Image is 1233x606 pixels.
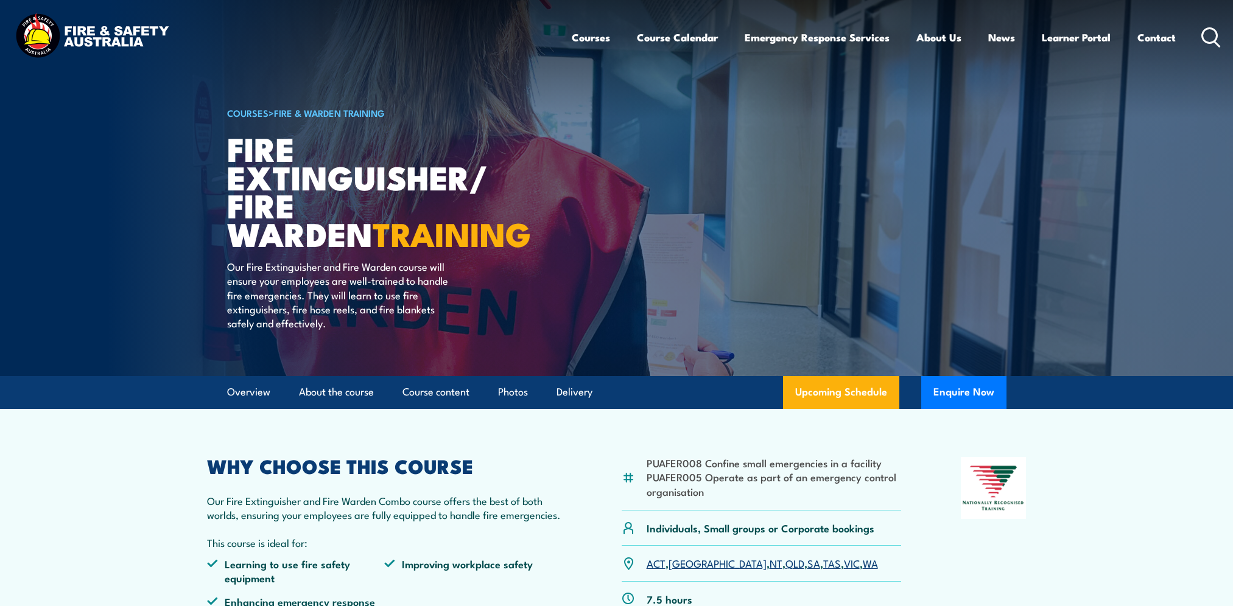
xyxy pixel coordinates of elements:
[227,259,449,330] p: Our Fire Extinguisher and Fire Warden course will ensure your employees are well-trained to handl...
[745,21,890,54] a: Emergency Response Services
[669,555,767,570] a: [GEOGRAPHIC_DATA]
[844,555,860,570] a: VIC
[373,207,531,258] strong: TRAINING
[227,376,270,408] a: Overview
[921,376,1006,409] button: Enquire Now
[1137,21,1176,54] a: Contact
[207,557,385,585] li: Learning to use fire safety equipment
[647,555,666,570] a: ACT
[1042,21,1111,54] a: Learner Portal
[647,556,878,570] p: , , , , , , ,
[988,21,1015,54] a: News
[961,457,1027,519] img: Nationally Recognised Training logo.
[647,470,902,498] li: PUAFER005 Operate as part of an emergency control organisation
[637,21,718,54] a: Course Calendar
[572,21,610,54] a: Courses
[863,555,878,570] a: WA
[274,106,385,119] a: Fire & Warden Training
[299,376,374,408] a: About the course
[647,521,874,535] p: Individuals, Small groups or Corporate bookings
[402,376,469,408] a: Course content
[823,555,841,570] a: TAS
[207,493,563,522] p: Our Fire Extinguisher and Fire Warden Combo course offers the best of both worlds, ensuring your ...
[807,555,820,570] a: SA
[916,21,961,54] a: About Us
[498,376,528,408] a: Photos
[647,592,692,606] p: 7.5 hours
[227,134,528,248] h1: Fire Extinguisher/ Fire Warden
[227,105,528,120] h6: >
[783,376,899,409] a: Upcoming Schedule
[647,456,902,470] li: PUAFER008 Confine small emergencies in a facility
[557,376,592,408] a: Delivery
[207,535,563,549] p: This course is ideal for:
[207,457,563,474] h2: WHY CHOOSE THIS COURSE
[384,557,562,585] li: Improving workplace safety
[785,555,804,570] a: QLD
[770,555,782,570] a: NT
[227,106,269,119] a: COURSES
